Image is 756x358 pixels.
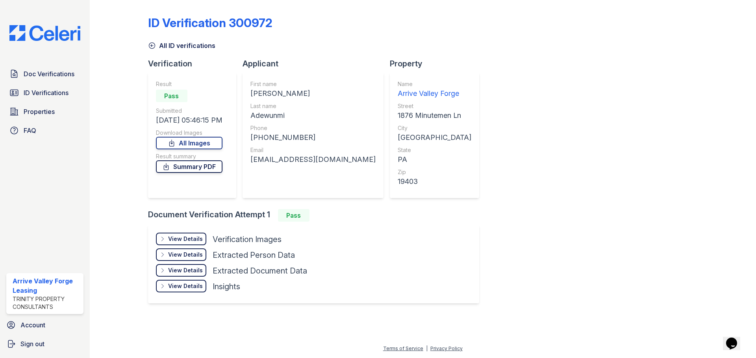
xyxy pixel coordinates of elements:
[250,80,376,88] div: First name
[398,102,471,110] div: Street
[250,154,376,165] div: [EMAIL_ADDRESS][DOMAIN_NAME]
[3,25,87,41] img: CE_Logo_Blue-a8612792a0a2168367f1c8372b55b34899dd931a85d93a1a3d3e32e68fde9ad4.png
[398,110,471,121] div: 1876 Minutemen Ln
[250,110,376,121] div: Adewunmi
[250,102,376,110] div: Last name
[6,66,83,82] a: Doc Verifications
[3,317,87,333] a: Account
[24,126,36,135] span: FAQ
[383,345,423,351] a: Terms of Service
[213,265,307,276] div: Extracted Document Data
[168,235,203,243] div: View Details
[213,234,282,245] div: Verification Images
[243,58,390,69] div: Applicant
[213,281,240,292] div: Insights
[390,58,485,69] div: Property
[6,123,83,138] a: FAQ
[213,250,295,261] div: Extracted Person Data
[168,251,203,259] div: View Details
[156,80,222,88] div: Result
[398,154,471,165] div: PA
[278,209,309,222] div: Pass
[156,90,187,102] div: Pass
[156,107,222,115] div: Submitted
[148,209,485,222] div: Document Verification Attempt 1
[13,276,80,295] div: Arrive Valley Forge Leasing
[398,132,471,143] div: [GEOGRAPHIC_DATA]
[398,80,471,99] a: Name Arrive Valley Forge
[148,41,215,50] a: All ID verifications
[156,152,222,160] div: Result summary
[723,327,748,350] iframe: chat widget
[398,176,471,187] div: 19403
[20,320,45,330] span: Account
[398,88,471,99] div: Arrive Valley Forge
[398,124,471,132] div: City
[430,345,463,351] a: Privacy Policy
[168,266,203,274] div: View Details
[24,107,55,116] span: Properties
[250,146,376,154] div: Email
[156,137,222,149] a: All Images
[156,129,222,137] div: Download Images
[250,88,376,99] div: [PERSON_NAME]
[156,115,222,126] div: [DATE] 05:46:15 PM
[398,80,471,88] div: Name
[6,85,83,101] a: ID Verifications
[156,160,222,173] a: Summary PDF
[24,88,69,97] span: ID Verifications
[398,146,471,154] div: State
[426,345,428,351] div: |
[6,104,83,119] a: Properties
[398,168,471,176] div: Zip
[3,336,87,352] a: Sign out
[13,295,80,311] div: Trinity Property Consultants
[148,16,272,30] div: ID Verification 300972
[168,282,203,290] div: View Details
[250,124,376,132] div: Phone
[148,58,243,69] div: Verification
[24,69,74,79] span: Doc Verifications
[250,132,376,143] div: [PHONE_NUMBER]
[20,339,44,349] span: Sign out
